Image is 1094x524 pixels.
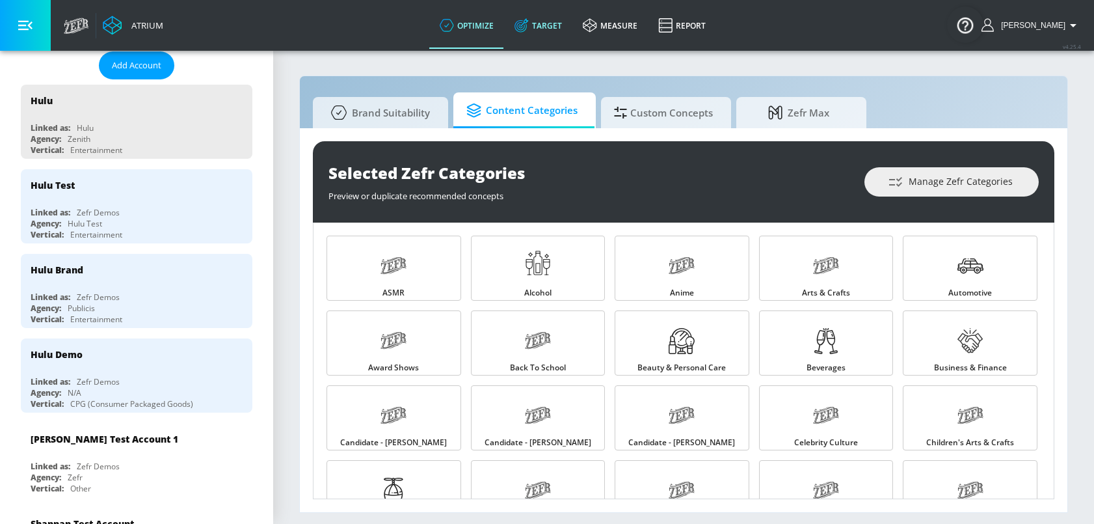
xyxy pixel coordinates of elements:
[70,483,91,494] div: Other
[68,303,95,314] div: Publicis
[31,264,83,276] div: Hulu Brand
[21,423,252,497] div: [PERSON_NAME] Test Account 1Linked as:Zefr DemosAgency:ZefrVertical:Other
[510,364,566,372] span: Back to School
[326,97,430,128] span: Brand Suitability
[31,398,64,409] div: Vertical:
[926,439,1014,447] span: Children's Arts & Crafts
[749,97,848,128] span: Zefr Max
[981,18,1081,33] button: [PERSON_NAME]
[31,133,61,145] div: Agency:
[807,364,846,372] span: Beverages
[31,94,53,107] div: Hulu
[77,292,120,303] div: Zefr Demos
[21,85,252,159] div: HuluLinked as:HuluAgency:ZenithVertical:Entertainment
[31,348,83,361] div: Hulu Demo
[21,338,252,413] div: Hulu DemoLinked as:Zefr DemosAgency:N/AVertical:CPG (Consumer Packaged Goods)
[759,236,894,301] a: Arts & Crafts
[628,439,735,447] span: Candidate - [PERSON_NAME]
[99,51,174,79] button: Add Account
[31,472,61,483] div: Agency:
[21,254,252,328] div: Hulu BrandLinked as:Zefr DemosAgency:PublicisVertical:Entertainment
[504,2,572,49] a: Target
[327,385,461,450] a: Candidate - [PERSON_NAME]
[327,310,461,376] a: Award Shows
[759,385,894,450] a: Celebrity Culture
[615,310,749,376] a: Beauty & Personal Care
[903,310,1037,376] a: Business & Finance
[77,461,120,472] div: Zefr Demos
[31,218,61,229] div: Agency:
[903,385,1037,450] a: Children's Arts & Crafts
[794,439,858,447] span: Celebrity Culture
[524,289,552,297] span: Alcohol
[572,2,648,49] a: measure
[68,387,81,398] div: N/A
[471,310,606,376] a: Back to School
[31,314,64,325] div: Vertical:
[77,207,120,218] div: Zefr Demos
[471,385,606,450] a: Candidate - [PERSON_NAME]
[947,7,983,43] button: Open Resource Center
[68,472,83,483] div: Zefr
[340,439,447,447] span: Candidate - [PERSON_NAME]
[327,236,461,301] a: ASMR
[934,364,1007,372] span: Business & Finance
[903,236,1037,301] a: Automotive
[429,2,504,49] a: optimize
[31,229,64,240] div: Vertical:
[112,58,161,73] span: Add Account
[31,122,70,133] div: Linked as:
[21,169,252,243] div: Hulu TestLinked as:Zefr DemosAgency:Hulu TestVertical:Entertainment
[31,179,75,191] div: Hulu Test
[70,229,122,240] div: Entertainment
[31,387,61,398] div: Agency:
[31,303,61,314] div: Agency:
[802,289,850,297] span: Arts & Crafts
[31,292,70,303] div: Linked as:
[485,439,591,447] span: Candidate - [PERSON_NAME]
[948,289,992,297] span: Automotive
[368,364,419,372] span: Award Shows
[615,236,749,301] a: Anime
[31,461,70,472] div: Linked as:
[466,95,578,126] span: Content Categories
[648,2,716,49] a: Report
[77,376,120,387] div: Zefr Demos
[70,145,122,156] div: Entertainment
[615,385,749,450] a: Candidate - [PERSON_NAME]
[864,167,1039,197] button: Manage Zefr Categories
[31,207,70,218] div: Linked as:
[614,97,713,128] span: Custom Concepts
[68,218,102,229] div: Hulu Test
[670,289,694,297] span: Anime
[890,174,1013,190] span: Manage Zefr Categories
[31,376,70,387] div: Linked as:
[31,433,178,445] div: [PERSON_NAME] Test Account 1
[70,398,193,409] div: CPG (Consumer Packaged Goods)
[68,133,90,145] div: Zenith
[1063,43,1081,50] span: v 4.25.4
[126,20,163,31] div: Atrium
[996,21,1065,30] span: login as: jannet.kim@zefr.com
[70,314,122,325] div: Entertainment
[637,364,726,372] span: Beauty & Personal Care
[382,289,405,297] span: ASMR
[471,236,606,301] a: Alcohol
[328,184,851,202] div: Preview or duplicate recommended concepts
[31,483,64,494] div: Vertical:
[328,162,851,184] div: Selected Zefr Categories
[77,122,94,133] div: Hulu
[103,16,163,35] a: Atrium
[759,310,894,376] a: Beverages
[31,145,64,156] div: Vertical:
